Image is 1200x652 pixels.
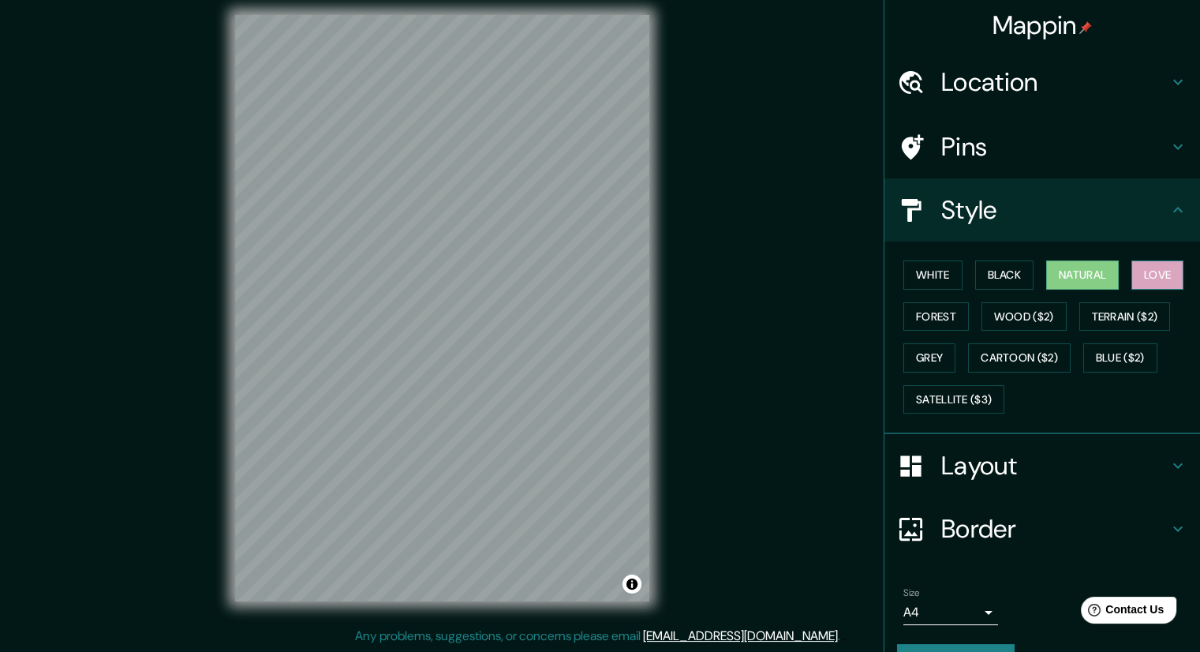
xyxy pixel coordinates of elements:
[1079,21,1092,34] img: pin-icon.png
[903,343,955,373] button: Grey
[903,385,1004,414] button: Satellite ($3)
[1083,343,1157,373] button: Blue ($2)
[903,586,920,600] label: Size
[1046,260,1119,290] button: Natural
[884,115,1200,178] div: Pins
[1079,302,1171,332] button: Terrain ($2)
[1131,260,1183,290] button: Love
[884,51,1200,114] div: Location
[884,434,1200,497] div: Layout
[843,627,846,646] div: .
[941,131,1168,163] h4: Pins
[840,627,843,646] div: .
[981,302,1067,332] button: Wood ($2)
[884,178,1200,242] div: Style
[993,9,1093,41] h4: Mappin
[355,627,840,646] p: Any problems, suggestions, or concerns please email .
[903,600,998,625] div: A4
[941,66,1168,98] h4: Location
[622,575,641,594] button: Toggle attribution
[884,497,1200,560] div: Border
[235,15,649,601] canvas: Map
[903,260,963,290] button: White
[941,450,1168,482] h4: Layout
[903,302,969,332] button: Forest
[975,260,1034,290] button: Black
[1060,590,1183,635] iframe: Help widget launcher
[643,628,838,644] a: [EMAIL_ADDRESS][DOMAIN_NAME]
[968,343,1071,373] button: Cartoon ($2)
[941,513,1168,545] h4: Border
[941,194,1168,226] h4: Style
